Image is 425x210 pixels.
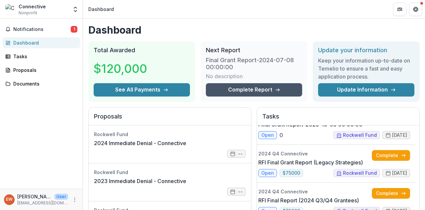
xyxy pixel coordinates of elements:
[71,196,79,204] button: More
[71,3,80,16] button: Open entity switcher
[94,113,246,125] h2: Proposals
[206,72,243,80] p: No description
[409,3,422,16] button: Get Help
[86,4,117,14] nav: breadcrumb
[94,83,190,97] button: See All Payments
[5,4,16,15] img: Connective
[88,6,114,13] div: Dashboard
[13,27,71,32] span: Notifications
[318,83,414,97] a: Update Information
[206,83,302,97] a: Complete Report
[318,57,414,81] h3: Keep your information up-to-date on Temelio to ensure a fast and easy application process.
[13,80,75,87] div: Documents
[3,78,80,89] a: Documents
[258,158,363,166] a: RFI Final Grant Report (Legacy Strategies)
[19,10,37,16] span: Nonprofit
[94,60,147,78] h3: $120,000
[372,188,410,199] a: Complete
[71,26,77,33] span: 1
[206,47,302,54] h2: Next Report
[3,37,80,48] a: Dashboard
[3,51,80,62] a: Tasks
[3,24,80,35] button: Notifications1
[318,47,414,54] h2: Update your information
[54,194,68,200] p: User
[13,53,75,60] div: Tasks
[94,177,186,185] a: 2023 Immediate Denial - Connective
[13,39,75,46] div: Dashboard
[3,65,80,76] a: Proposals
[6,197,13,202] div: Elena White
[17,200,68,206] p: [EMAIL_ADDRESS][DOMAIN_NAME]
[372,150,410,161] a: Complete
[19,3,46,10] div: Connective
[94,47,190,54] h2: Total Awarded
[258,196,359,204] a: RFI Final Report (2024 Q3/Q4 Grantees)
[262,113,414,125] h2: Tasks
[88,24,420,36] h1: Dashboard
[206,57,302,71] h3: Final Grant Report-2024-07-08 00:00:00
[17,193,52,200] p: [PERSON_NAME]
[94,139,186,147] a: 2024 Immediate Denial - Connective
[13,67,75,74] div: Proposals
[393,3,406,16] button: Partners
[258,120,363,128] a: Final Grant Report-2025-10-05 00:00:00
